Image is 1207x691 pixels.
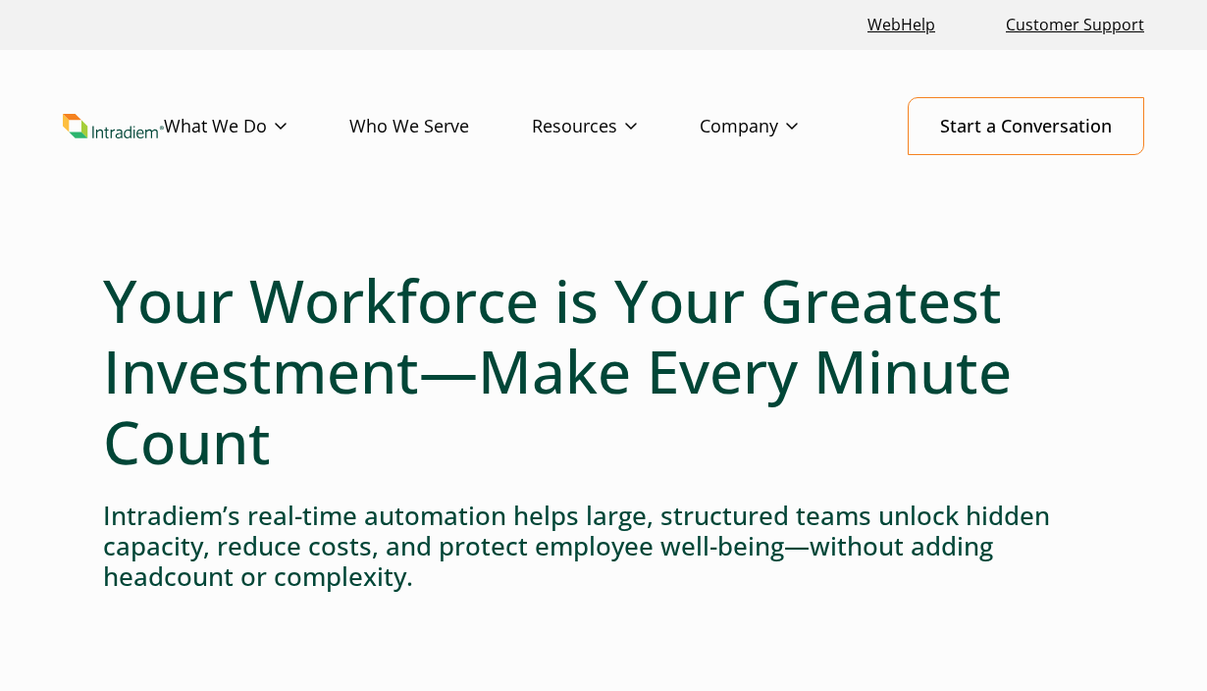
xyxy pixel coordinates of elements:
[532,98,700,155] a: Resources
[63,114,164,138] img: Intradiem
[164,98,349,155] a: What We Do
[860,4,943,46] a: Link opens in a new window
[103,265,1104,477] h1: Your Workforce is Your Greatest Investment—Make Every Minute Count
[700,98,861,155] a: Company
[998,4,1152,46] a: Customer Support
[908,97,1144,155] a: Start a Conversation
[349,98,532,155] a: Who We Serve
[103,501,1104,593] h4: Intradiem’s real-time automation helps large, structured teams unlock hidden capacity, reduce cos...
[63,114,164,138] a: Link to homepage of Intradiem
